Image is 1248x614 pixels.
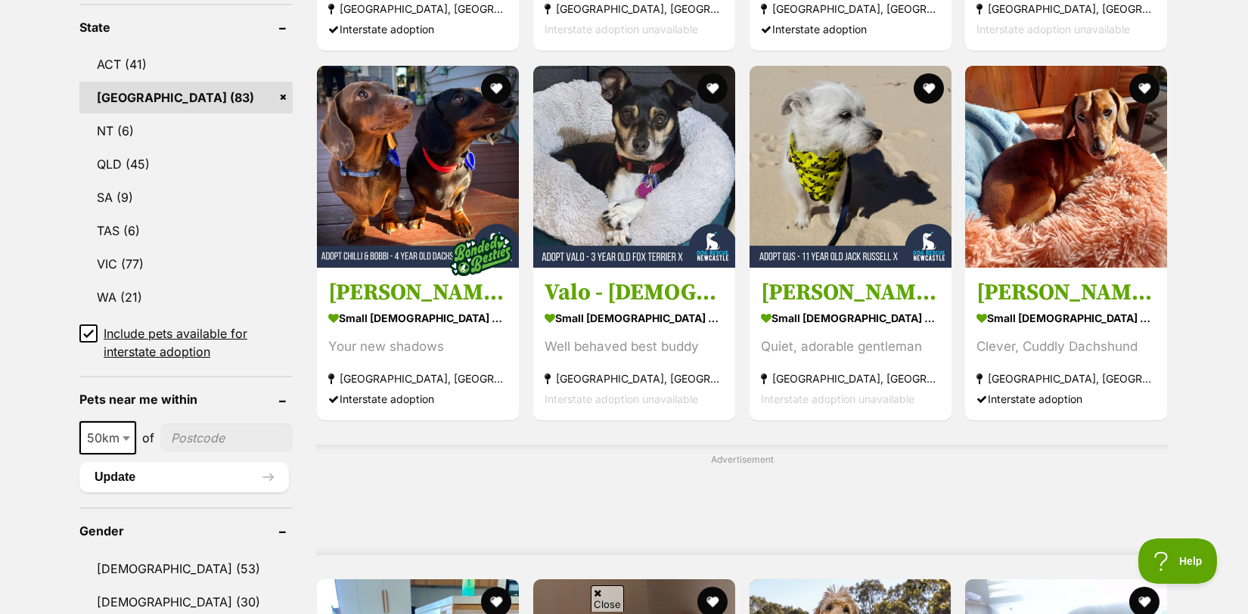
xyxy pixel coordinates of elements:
strong: [GEOGRAPHIC_DATA], [GEOGRAPHIC_DATA] [328,368,508,389]
header: Pets near me within [79,392,293,406]
span: Interstate adoption unavailable [976,23,1130,36]
input: postcode [160,423,293,452]
header: State [79,20,293,34]
img: Bruce 🌭 - Dachshund (Miniature) Dog [965,66,1167,268]
div: Well behaved best buddy [545,336,724,357]
strong: [GEOGRAPHIC_DATA], [GEOGRAPHIC_DATA] [761,368,940,389]
div: Interstate adoption [761,20,940,40]
div: Interstate adoption [328,389,508,409]
div: Quiet, adorable gentleman [761,336,940,357]
a: TAS (6) [79,215,293,247]
span: Interstate adoption unavailable [545,392,698,405]
button: favourite [1129,73,1160,104]
div: Clever, Cuddly Dachshund [976,336,1156,357]
h3: [PERSON_NAME] 🌭 [976,278,1156,307]
span: Interstate adoption unavailable [545,23,698,36]
a: VIC (77) [79,248,293,280]
a: Include pets available for interstate adoption [79,324,293,361]
span: 50km [79,421,136,454]
strong: small [DEMOGRAPHIC_DATA] Dog [328,307,508,329]
strong: [GEOGRAPHIC_DATA], [GEOGRAPHIC_DATA] [976,368,1156,389]
a: [PERSON_NAME] - [DEMOGRAPHIC_DATA] [PERSON_NAME] X small [DEMOGRAPHIC_DATA] Dog Quiet, adorable g... [750,267,952,420]
span: Close [591,585,624,612]
iframe: Help Scout Beacon - Open [1138,538,1218,584]
div: Advertisement [315,445,1169,555]
span: Include pets available for interstate adoption [104,324,293,361]
strong: small [DEMOGRAPHIC_DATA] Dog [761,307,940,329]
a: QLD (45) [79,148,293,180]
h3: [PERSON_NAME] - [DEMOGRAPHIC_DATA] [PERSON_NAME] X [761,278,940,307]
a: ACT (41) [79,48,293,80]
h3: Valo - [DEMOGRAPHIC_DATA] Fox Terrier X [545,278,724,307]
span: 50km [81,427,135,448]
img: Gus - 11 Year Old Jack Russell X - Jack Russell Terrier Dog [750,66,952,268]
a: [DEMOGRAPHIC_DATA] (53) [79,553,293,585]
strong: small [DEMOGRAPHIC_DATA] Dog [545,307,724,329]
a: SA (9) [79,181,293,213]
header: Gender [79,524,293,538]
img: bonded besties [443,217,519,293]
h3: [PERSON_NAME] & Chilli - [DEMOGRAPHIC_DATA] Miniature Dachshunds [328,278,508,307]
img: Bobbi & Chilli - 4 Year Old Miniature Dachshunds - Dachshund (Miniature) Dog [317,66,519,268]
button: Update [79,462,289,492]
button: favourite [481,73,511,104]
a: WA (21) [79,281,293,313]
div: Interstate adoption [328,20,508,40]
strong: small [DEMOGRAPHIC_DATA] Dog [976,307,1156,329]
div: Interstate adoption [976,389,1156,409]
a: NT (6) [79,115,293,147]
a: Valo - [DEMOGRAPHIC_DATA] Fox Terrier X small [DEMOGRAPHIC_DATA] Dog Well behaved best buddy [GEO... [533,267,735,420]
span: of [142,429,154,447]
span: Interstate adoption unavailable [761,392,914,405]
div: Your new shadows [328,336,508,357]
a: [PERSON_NAME] & Chilli - [DEMOGRAPHIC_DATA] Miniature Dachshunds small [DEMOGRAPHIC_DATA] Dog You... [317,267,519,420]
strong: [GEOGRAPHIC_DATA], [GEOGRAPHIC_DATA] [545,368,724,389]
a: [PERSON_NAME] 🌭 small [DEMOGRAPHIC_DATA] Dog Clever, Cuddly Dachshund [GEOGRAPHIC_DATA], [GEOGRAP... [965,267,1167,420]
button: favourite [697,73,728,104]
button: favourite [913,73,943,104]
a: [GEOGRAPHIC_DATA] (83) [79,82,293,113]
img: Valo - 3 Year Old Fox Terrier X - Fox Terrier x Chihuahua Dog [533,66,735,268]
